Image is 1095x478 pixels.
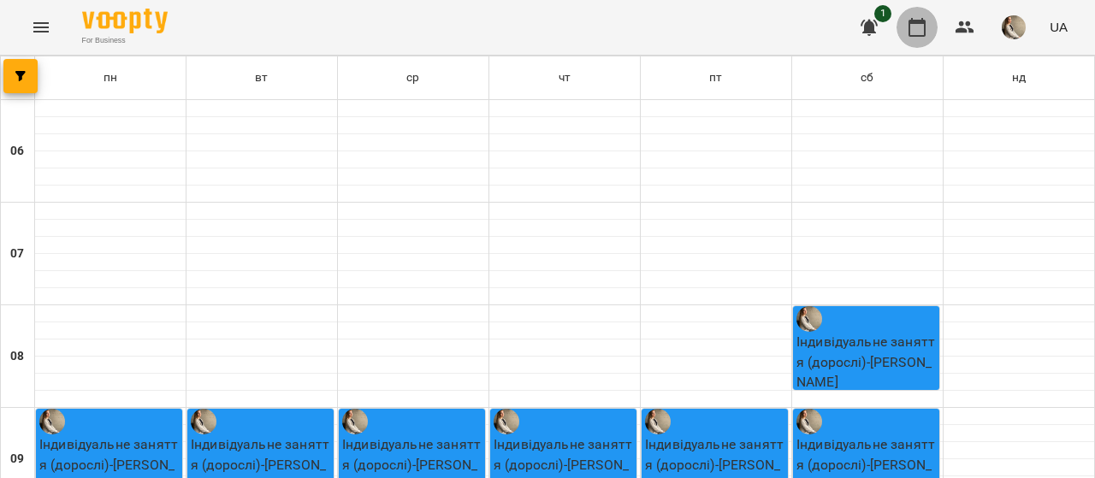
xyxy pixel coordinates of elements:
[1002,15,1026,39] img: 3379ed1806cda47daa96bfcc4923c7ab.jpg
[255,68,268,87] h6: вт
[796,409,822,434] img: Сінолуп Юлія Ігорівна
[10,245,24,263] h6: 07
[104,68,117,87] h6: пн
[494,409,519,434] img: Сінолуп Юлія Ігорівна
[709,68,722,87] h6: пт
[10,450,24,469] h6: 09
[39,409,65,434] img: Сінолуп Юлія Ігорівна
[342,409,368,434] img: Сінолуп Юлія Ігорівна
[874,5,891,22] span: 1
[406,68,419,87] h6: ср
[559,68,571,87] h6: чт
[82,35,168,46] span: For Business
[191,409,216,434] img: Сінолуп Юлія Ігорівна
[1012,68,1026,87] h6: нд
[82,9,168,33] img: Voopty Logo
[1043,11,1074,43] button: UA
[10,142,24,161] h6: 06
[796,332,939,392] p: Індивідуальне заняття (дорослі) - [PERSON_NAME]
[21,7,62,48] button: Menu
[645,409,671,434] img: Сінолуп Юлія Ігорівна
[861,68,873,87] h6: сб
[1050,18,1068,36] span: UA
[10,347,24,366] h6: 08
[796,306,822,332] img: Сінолуп Юлія Ігорівна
